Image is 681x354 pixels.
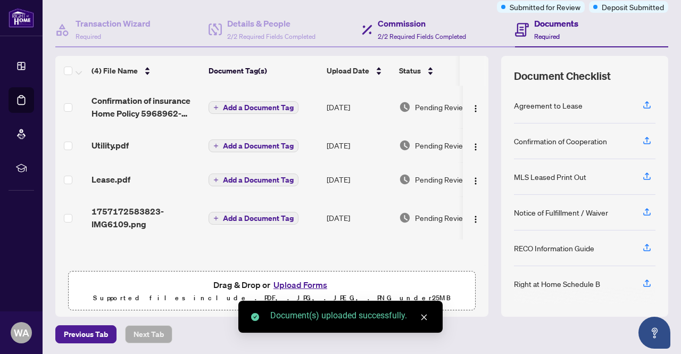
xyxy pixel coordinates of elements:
[251,313,259,321] span: check-circle
[209,101,298,114] button: Add a Document Tag
[399,174,411,185] img: Document Status
[514,100,583,111] div: Agreement to Lease
[209,212,298,225] button: Add a Document Tag
[602,1,664,13] span: Deposit Submitted
[471,215,480,224] img: Logo
[322,196,395,239] td: [DATE]
[223,215,294,222] span: Add a Document Tag
[125,325,172,343] button: Next Tab
[322,128,395,162] td: [DATE]
[467,137,484,154] button: Logo
[395,56,485,86] th: Status
[399,139,411,151] img: Document Status
[75,292,469,304] p: Supported files include .PDF, .JPG, .JPEG, .PNG under 25 MB
[223,176,294,184] span: Add a Document Tag
[213,105,219,110] span: plus
[87,56,204,86] th: (4) File Name
[471,104,480,113] img: Logo
[209,173,298,187] button: Add a Document Tag
[227,32,315,40] span: 2/2 Required Fields Completed
[534,32,560,40] span: Required
[209,174,298,186] button: Add a Document Tag
[9,8,34,28] img: logo
[213,143,219,149] span: plus
[55,325,117,343] button: Previous Tab
[471,143,480,151] img: Logo
[467,171,484,188] button: Logo
[14,325,29,340] span: WA
[227,17,315,30] h4: Details & People
[204,56,322,86] th: Document Tag(s)
[270,278,330,292] button: Upload Forms
[399,101,411,113] img: Document Status
[327,65,369,77] span: Upload Date
[213,177,219,183] span: plus
[322,56,395,86] th: Upload Date
[223,142,294,150] span: Add a Document Tag
[399,65,421,77] span: Status
[209,139,298,152] button: Add a Document Tag
[92,173,130,186] span: Lease.pdf
[638,317,670,349] button: Open asap
[213,216,219,221] span: plus
[92,205,200,230] span: 1757172583823-IMG6109.png
[415,174,468,185] span: Pending Review
[378,32,466,40] span: 2/2 Required Fields Completed
[534,17,578,30] h4: Documents
[92,94,200,120] span: Confirmation of insurance Home Policy 5968962-V1.pdf
[514,69,611,84] span: Document Checklist
[64,326,108,343] span: Previous Tab
[415,101,468,113] span: Pending Review
[209,139,298,153] button: Add a Document Tag
[514,171,586,183] div: MLS Leased Print Out
[514,278,600,290] div: Right at Home Schedule B
[471,177,480,185] img: Logo
[415,212,468,224] span: Pending Review
[209,211,298,225] button: Add a Document Tag
[270,309,430,322] div: Document(s) uploaded successfully.
[418,311,430,323] a: Close
[76,17,151,30] h4: Transaction Wizard
[322,86,395,128] td: [DATE]
[76,32,101,40] span: Required
[92,65,138,77] span: (4) File Name
[322,162,395,196] td: [DATE]
[467,209,484,226] button: Logo
[415,139,468,151] span: Pending Review
[514,135,607,147] div: Confirmation of Cooperation
[213,278,330,292] span: Drag & Drop or
[514,242,594,254] div: RECO Information Guide
[420,314,428,321] span: close
[69,271,475,311] span: Drag & Drop orUpload FormsSupported files include .PDF, .JPG, .JPEG, .PNG under25MB
[223,104,294,111] span: Add a Document Tag
[92,139,129,152] span: Utility.pdf
[378,17,466,30] h4: Commission
[510,1,580,13] span: Submitted for Review
[399,212,411,224] img: Document Status
[514,207,608,218] div: Notice of Fulfillment / Waiver
[467,98,484,116] button: Logo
